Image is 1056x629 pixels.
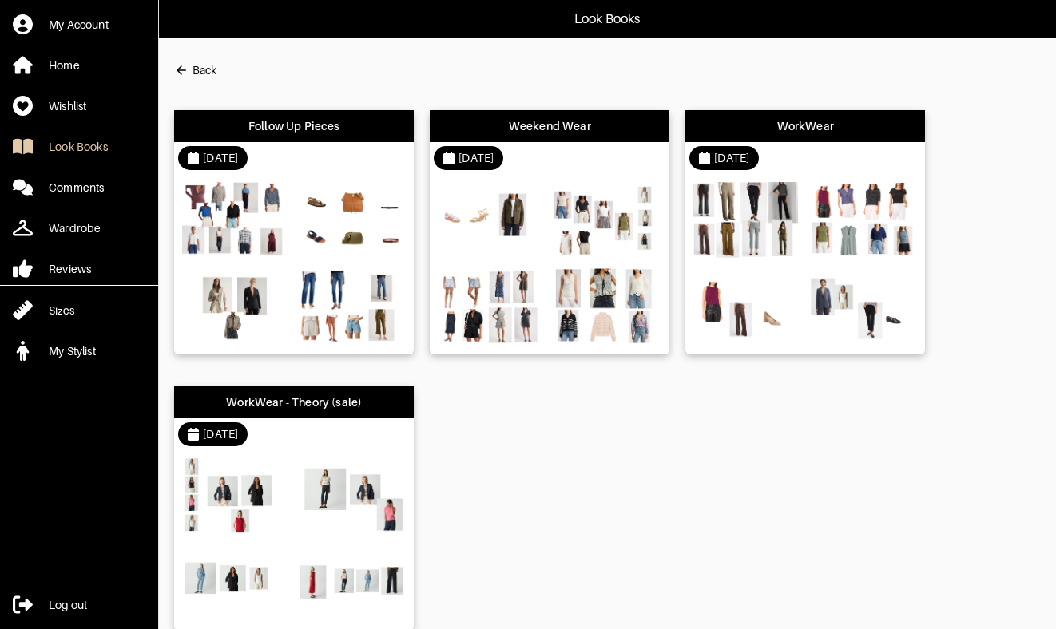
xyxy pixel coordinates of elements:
img: Outfit Weekend Wear [438,182,546,258]
div: Wishlist [49,98,86,114]
img: Outfit WorkWear [693,268,801,344]
div: Home [49,57,80,73]
div: Log out [49,597,87,613]
div: Reviews [49,261,91,277]
div: WorkWear [777,118,834,134]
img: Outfit WorkWear - Theory (sale) [298,544,406,620]
div: Wardrobe [49,220,101,236]
img: Outfit Follow Up Pieces [298,268,406,344]
div: Look Books [49,139,108,155]
img: Outfit Weekend Wear [554,182,661,258]
div: [DATE] [459,150,494,166]
img: Outfit Follow Up Pieces [182,268,290,344]
div: My Stylist [49,343,96,359]
div: [DATE] [203,150,238,166]
img: Outfit WorkWear [693,182,801,258]
img: Outfit Follow Up Pieces [182,182,290,258]
img: Outfit WorkWear [809,182,917,258]
div: Weekend Wear [509,118,591,134]
img: Outfit WorkWear - Theory (sale) [182,458,290,534]
img: Outfit Weekend Wear [554,268,661,344]
img: Outfit Follow Up Pieces [298,182,406,258]
div: WorkWear - Theory (sale) [226,394,362,410]
p: Look Books [574,10,641,29]
div: [DATE] [203,426,238,442]
img: Outfit WorkWear - Theory (sale) [298,458,406,534]
div: Sizes [49,303,74,318]
div: Back [193,62,216,78]
img: Outfit WorkWear [809,268,917,344]
div: [DATE] [714,150,749,166]
div: Comments [49,180,104,196]
button: Back [174,54,216,86]
div: Follow Up Pieces [248,118,340,134]
div: My Account [49,17,109,33]
img: Outfit WorkWear - Theory (sale) [182,544,290,620]
img: Outfit Weekend Wear [438,268,546,344]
